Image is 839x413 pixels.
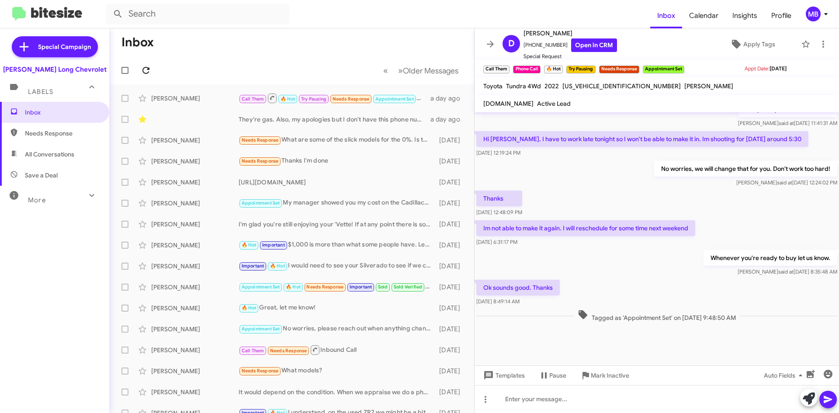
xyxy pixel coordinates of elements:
[476,239,517,245] span: [DATE] 6:31:17 PM
[378,284,388,290] span: Sold
[591,368,629,383] span: Mark Inactive
[239,135,435,145] div: What are some of the slick models for the 0%. Is there anything Toyota RAV4 or like that?
[151,94,239,103] div: [PERSON_NAME]
[121,35,154,49] h1: Inbox
[239,115,430,124] div: They're gas. Also, my apologies but I don't have this phone number saved. Who am I speaking with?
[476,191,522,206] p: Thanks
[435,283,467,292] div: [DATE]
[242,96,264,102] span: Call Them
[151,304,239,312] div: [PERSON_NAME]
[12,36,98,57] a: Special Campaign
[544,82,559,90] span: 2022
[475,368,532,383] button: Templates
[798,7,829,21] button: MB
[270,348,307,354] span: Needs Response
[239,156,435,166] div: Thanks I'm done
[239,198,435,208] div: My manager showed you my cost on the Cadillac, which is $89k. If you are wanting a vehicle like t...
[736,179,837,186] span: [PERSON_NAME] [DATE] 12:24:02 PM
[242,263,264,269] span: Important
[704,250,837,266] p: Whenever you're ready to buy let us know.
[764,368,806,383] span: Auto Fields
[770,65,787,72] span: [DATE]
[725,3,764,28] a: Insights
[506,82,541,90] span: Tundra 4Wd
[435,178,467,187] div: [DATE]
[394,284,423,290] span: Sold Verified
[599,66,639,73] small: Needs Response
[476,280,560,295] p: Ok sounds good. Thanks
[239,93,430,104] div: Ok sounds good. Thanks
[242,158,279,164] span: Needs Response
[682,3,725,28] span: Calendar
[574,309,739,322] span: Tagged as 'Appointment Set' on [DATE] 9:48:50 AM
[403,66,458,76] span: Older Messages
[483,100,534,108] span: [DOMAIN_NAME]
[524,28,617,38] span: [PERSON_NAME]
[532,368,573,383] button: Pause
[398,65,403,76] span: »
[306,284,343,290] span: Needs Response
[239,220,435,229] div: I'm glad you're still enjoying your 'Vette! If at any point there is something else I can help yo...
[745,65,770,72] span: Appt Date:
[242,305,257,311] span: 🔥 Hot
[524,38,617,52] span: [PHONE_NUMBER]
[435,346,467,354] div: [DATE]
[650,3,682,28] span: Inbox
[566,66,595,73] small: Try Pausing
[549,368,566,383] span: Pause
[654,161,837,177] p: No worries, we will change that for you. Don't work too hard!
[151,283,239,292] div: [PERSON_NAME]
[151,367,239,375] div: [PERSON_NAME]
[393,62,464,80] button: Next
[524,52,617,61] span: Special Request
[508,37,515,51] span: D
[270,263,285,269] span: 🔥 Hot
[435,199,467,208] div: [DATE]
[435,388,467,396] div: [DATE]
[562,82,681,90] span: [US_VEHICLE_IDENTIFICATION_NUMBER]
[435,367,467,375] div: [DATE]
[476,209,522,215] span: [DATE] 12:48:09 PM
[242,137,279,143] span: Needs Response
[151,178,239,187] div: [PERSON_NAME]
[239,388,435,396] div: It would depend on the condition. When we appraise we do a physical inspection, mechanical inspec...
[378,62,464,80] nav: Page navigation example
[435,241,467,250] div: [DATE]
[476,298,520,305] span: [DATE] 8:49:14 AM
[378,62,393,80] button: Previous
[806,7,821,21] div: MB
[435,262,467,271] div: [DATE]
[28,88,53,96] span: Labels
[684,82,733,90] span: [PERSON_NAME]
[738,268,837,275] span: [PERSON_NAME] [DATE] 8:35:48 AM
[3,65,107,74] div: [PERSON_NAME] Long Chevrolet
[643,66,684,73] small: Appointment Set
[242,200,280,206] span: Appointment Set
[383,65,388,76] span: «
[430,115,467,124] div: a day ago
[435,157,467,166] div: [DATE]
[435,136,467,145] div: [DATE]
[151,157,239,166] div: [PERSON_NAME]
[151,262,239,271] div: [PERSON_NAME]
[281,96,295,102] span: 🔥 Hot
[239,178,435,187] div: [URL][DOMAIN_NAME]
[764,3,798,28] a: Profile
[350,284,372,290] span: Important
[262,242,285,248] span: Important
[242,242,257,248] span: 🔥 Hot
[239,282,435,292] div: You got it
[757,368,813,383] button: Auto Fields
[435,325,467,333] div: [DATE]
[476,220,695,236] p: Im not able to make it again. I will reschedule for some time next weekend
[707,36,797,52] button: Apply Tags
[151,136,239,145] div: [PERSON_NAME]
[242,348,264,354] span: Call Them
[151,199,239,208] div: [PERSON_NAME]
[239,261,435,271] div: I would need to see your Silverado to see if we could match it. Definitely not opposed to trying!...
[777,179,792,186] span: said at
[239,366,435,376] div: What models?
[571,38,617,52] a: Open in CRM
[435,220,467,229] div: [DATE]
